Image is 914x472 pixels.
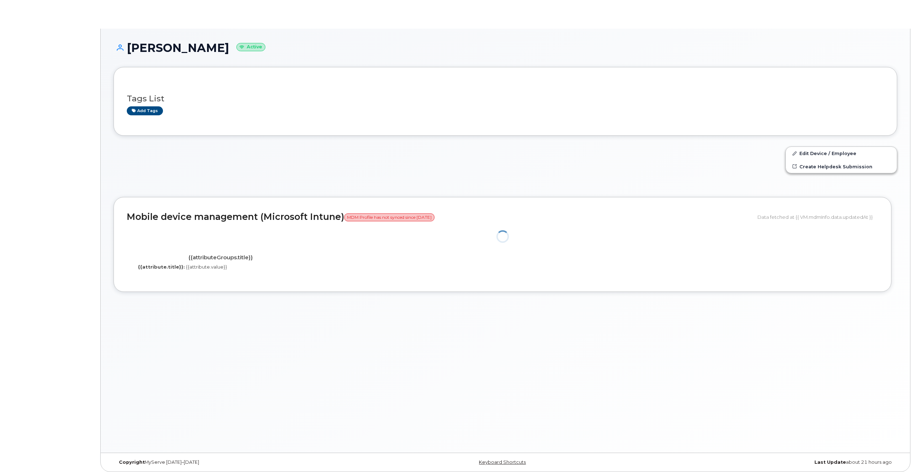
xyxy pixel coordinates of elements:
[479,459,526,465] a: Keyboard Shortcuts
[132,255,309,261] h4: {{attributeGroups.title}}
[757,210,878,224] div: Data fetched at {{ VM.mdmInfo.data.updatedAt }}
[236,43,265,51] small: Active
[786,160,897,173] a: Create Helpdesk Submission
[138,264,185,270] label: {{attribute.title}}:
[114,42,897,54] h1: [PERSON_NAME]
[127,212,752,222] h2: Mobile device management (Microsoft Intune)
[119,459,145,465] strong: Copyright
[814,459,846,465] strong: Last Update
[786,147,897,160] a: Edit Device / Employee
[127,94,884,103] h3: Tags List
[636,459,897,465] div: about 21 hours ago
[127,106,163,115] a: Add tags
[344,213,434,221] span: MDM Profile has not synced since [DATE]
[186,264,227,270] span: {{attribute.value}}
[114,459,375,465] div: MyServe [DATE]–[DATE]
